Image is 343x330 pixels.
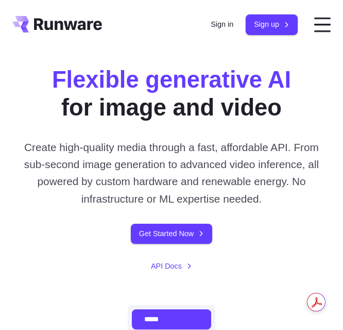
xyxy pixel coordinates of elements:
a: Sign in [211,19,233,30]
a: Sign up [246,14,298,35]
strong: Flexible generative AI [52,67,291,93]
a: Get Started Now [131,224,212,244]
h1: for image and video [52,66,291,122]
a: API Docs [151,260,192,272]
a: Go to / [12,16,102,32]
p: Create high-quality media through a fast, affordable API. From sub-second image generation to adv... [12,139,331,207]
